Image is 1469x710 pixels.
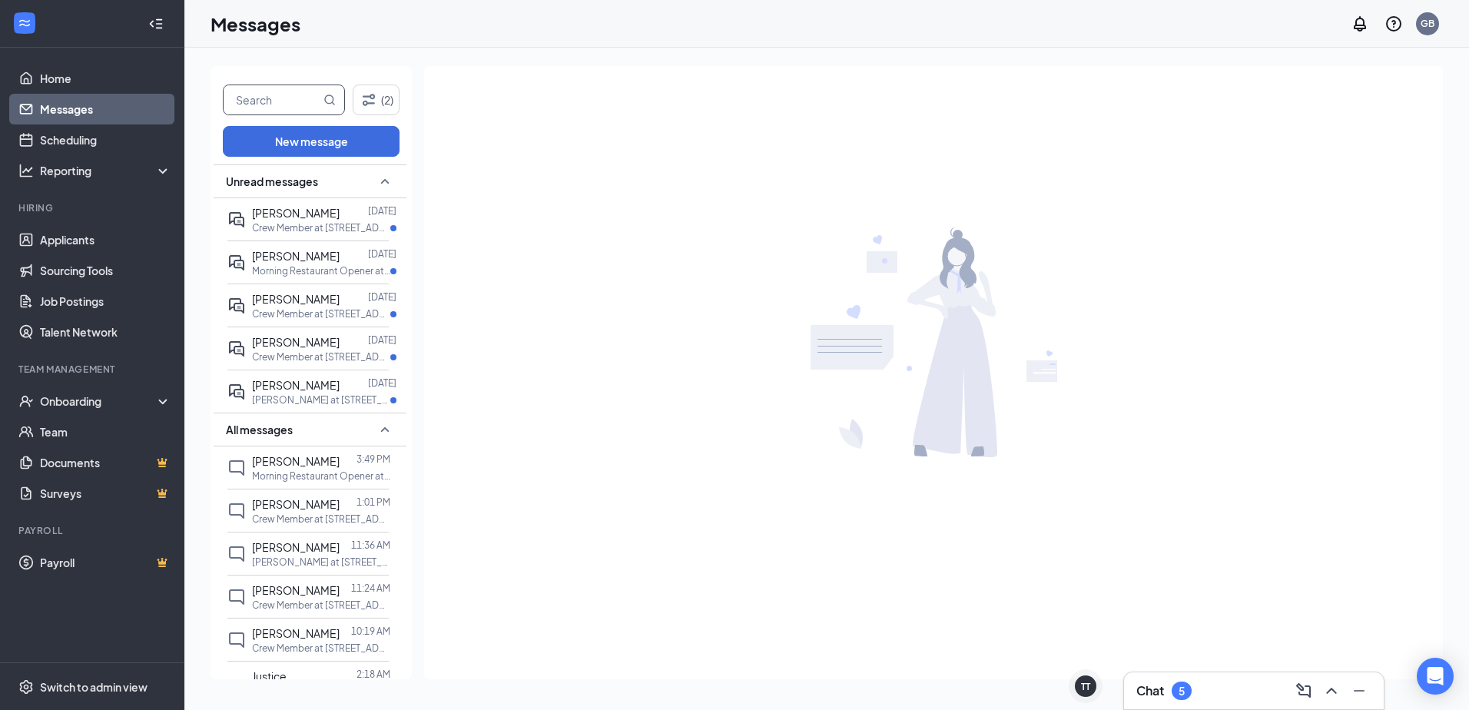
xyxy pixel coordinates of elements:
p: Crew Member at [STREET_ADDRESS] [252,307,390,320]
span: [PERSON_NAME] [252,292,340,306]
svg: ChevronUp [1322,682,1341,700]
span: [PERSON_NAME] [252,583,340,597]
svg: Filter [360,91,378,109]
a: Sourcing Tools [40,255,171,286]
span: [PERSON_NAME] [252,378,340,392]
div: Switch to admin view [40,679,148,695]
p: Crew Member at [STREET_ADDRESS] [252,221,390,234]
button: ChevronUp [1319,678,1344,703]
div: GB [1421,17,1434,30]
svg: QuestionInfo [1384,15,1403,33]
button: Minimize [1347,678,1371,703]
h3: Chat [1136,682,1164,699]
span: [PERSON_NAME] [252,626,340,640]
svg: Notifications [1351,15,1369,33]
p: 1:01 PM [356,496,390,509]
svg: MagnifyingGlass [323,94,336,106]
svg: ActiveDoubleChat [227,340,246,358]
div: Hiring [18,201,168,214]
span: [PERSON_NAME] [252,454,340,468]
span: [PERSON_NAME] [252,335,340,349]
button: New message [223,126,400,157]
svg: ChatInactive [227,459,246,477]
a: Team [40,416,171,447]
span: Unread messages [226,174,318,189]
svg: Collapse [148,16,164,32]
p: [DATE] [368,377,396,390]
p: Crew Member at [STREET_ADDRESS] [252,513,390,526]
svg: ActiveDoubleChat [227,254,246,272]
div: Reporting [40,163,172,178]
p: 3:49 PM [356,453,390,466]
svg: Analysis [18,163,34,178]
p: [DATE] [368,204,396,217]
div: Open Intercom Messenger [1417,658,1454,695]
p: Crew Member at [STREET_ADDRESS] [252,599,390,612]
a: Job Postings [40,286,171,317]
a: Scheduling [40,124,171,155]
svg: ChatInactive [227,631,246,649]
a: Talent Network [40,317,171,347]
span: [PERSON_NAME] [252,540,340,554]
button: Filter (2) [353,85,400,115]
svg: ActiveDoubleChat [227,383,246,401]
span: [PERSON_NAME] [252,497,340,511]
p: 11:24 AM [351,582,390,595]
button: ComposeMessage [1292,678,1316,703]
p: Crew Member at [STREET_ADDRESS] [252,350,390,363]
span: [PERSON_NAME] [252,249,340,263]
p: [DATE] [368,247,396,260]
p: 11:36 AM [351,539,390,552]
p: 10:19 AM [351,625,390,638]
div: Payroll [18,524,168,537]
a: Applicants [40,224,171,255]
span: All messages [226,422,293,437]
svg: WorkstreamLogo [17,15,32,31]
a: Home [40,63,171,94]
p: [DATE] [368,290,396,304]
input: Search [224,85,320,114]
div: Team Management [18,363,168,376]
span: [PERSON_NAME] [252,206,340,220]
p: Morning Restaurant Opener at [STREET_ADDRESS] [252,469,390,483]
svg: ChatInactive [227,545,246,563]
svg: ActiveDoubleChat [227,211,246,229]
a: Messages [40,94,171,124]
div: 5 [1179,685,1185,698]
a: PayrollCrown [40,547,171,578]
svg: Minimize [1350,682,1368,700]
svg: ChatInactive [227,588,246,606]
p: [DATE] [368,333,396,347]
a: SurveysCrown [40,478,171,509]
a: DocumentsCrown [40,447,171,478]
div: Onboarding [40,393,158,409]
p: Morning Restaurant Opener at [STREET_ADDRESS] [252,264,390,277]
div: TT [1081,680,1090,693]
p: [PERSON_NAME] at [STREET_ADDRESS] [252,393,390,406]
svg: UserCheck [18,393,34,409]
svg: ComposeMessage [1295,682,1313,700]
svg: SmallChevronUp [376,420,394,439]
p: Crew Member at [STREET_ADDRESS] [252,642,390,655]
span: Justice [PERSON_NAME] [252,669,340,700]
h1: Messages [211,11,300,37]
svg: ActiveDoubleChat [227,297,246,315]
p: 2:18 AM [356,668,390,681]
svg: ChatInactive [227,502,246,520]
svg: SmallChevronUp [376,172,394,191]
p: [PERSON_NAME] at [STREET_ADDRESS] [252,556,390,569]
svg: Settings [18,679,34,695]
